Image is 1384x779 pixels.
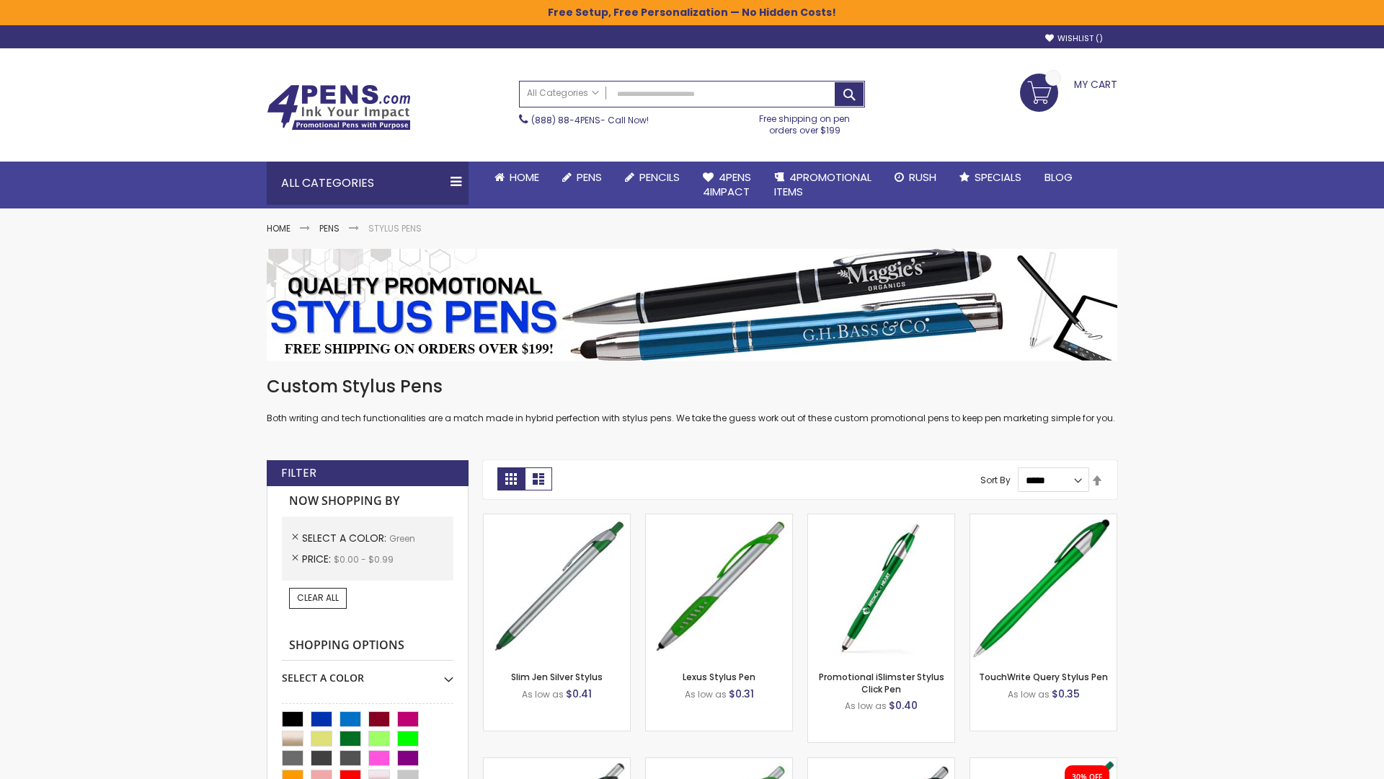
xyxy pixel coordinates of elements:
[551,162,613,193] a: Pens
[281,465,316,481] strong: Filter
[289,588,347,608] a: Clear All
[808,514,954,526] a: Promotional iSlimster Stylus Click Pen-Green
[883,162,948,193] a: Rush
[980,474,1011,486] label: Sort By
[729,687,754,701] span: $0.31
[267,222,290,234] a: Home
[267,162,469,205] div: All Categories
[703,170,751,199] span: 4Pens 4impact
[282,661,453,685] div: Select A Color
[1044,170,1073,185] span: Blog
[368,222,422,234] strong: Stylus Pens
[302,531,389,545] span: Select A Color
[845,700,887,712] span: As low as
[889,698,918,713] span: $0.40
[297,591,339,604] span: Clear All
[763,162,883,208] a: 4PROMOTIONALITEMS
[522,688,564,700] span: As low as
[1045,33,1103,44] a: Wishlist
[267,84,411,131] img: 4Pens Custom Pens and Promotional Products
[774,170,871,199] span: 4PROMOTIONAL ITEMS
[1008,688,1050,700] span: As low as
[510,170,539,185] span: Home
[948,162,1033,193] a: Specials
[1052,687,1080,701] span: $0.35
[566,687,592,701] span: $0.41
[334,553,394,565] span: $0.00 - $0.99
[1033,162,1084,193] a: Blog
[979,671,1108,683] a: TouchWrite Query Stylus Pen
[267,249,1117,361] img: Stylus Pens
[683,671,755,683] a: Lexus Stylus Pen
[646,757,792,770] a: Boston Silver Stylus Pen-Green
[282,486,453,516] strong: Now Shopping by
[970,514,1117,661] img: TouchWrite Query Stylus Pen-Green
[520,82,606,105] a: All Categories
[497,467,525,490] strong: Grid
[639,170,680,185] span: Pencils
[691,162,763,208] a: 4Pens4impact
[975,170,1021,185] span: Specials
[527,87,599,99] span: All Categories
[646,514,792,526] a: Lexus Stylus Pen-Green
[970,514,1117,526] a: TouchWrite Query Stylus Pen-Green
[613,162,691,193] a: Pencils
[484,514,630,526] a: Slim Jen Silver Stylus-Green
[389,532,415,545] span: Green
[531,114,649,126] span: - Call Now!
[483,162,551,193] a: Home
[302,552,334,566] span: Price
[909,170,936,185] span: Rush
[745,107,866,136] div: Free shipping on pen orders over $199
[267,375,1117,425] div: Both writing and tech functionalities are a match made in hybrid perfection with stylus pens. We ...
[808,757,954,770] a: Lexus Metallic Stylus Pen-Green
[808,514,954,661] img: Promotional iSlimster Stylus Click Pen-Green
[970,757,1117,770] a: iSlimster II - Full Color-Green
[319,222,340,234] a: Pens
[484,514,630,661] img: Slim Jen Silver Stylus-Green
[511,671,603,683] a: Slim Jen Silver Stylus
[484,757,630,770] a: Boston Stylus Pen-Green
[819,671,944,695] a: Promotional iSlimster Stylus Click Pen
[267,375,1117,398] h1: Custom Stylus Pens
[685,688,727,700] span: As low as
[577,170,602,185] span: Pens
[282,630,453,661] strong: Shopping Options
[646,514,792,661] img: Lexus Stylus Pen-Green
[531,114,600,126] a: (888) 88-4PENS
